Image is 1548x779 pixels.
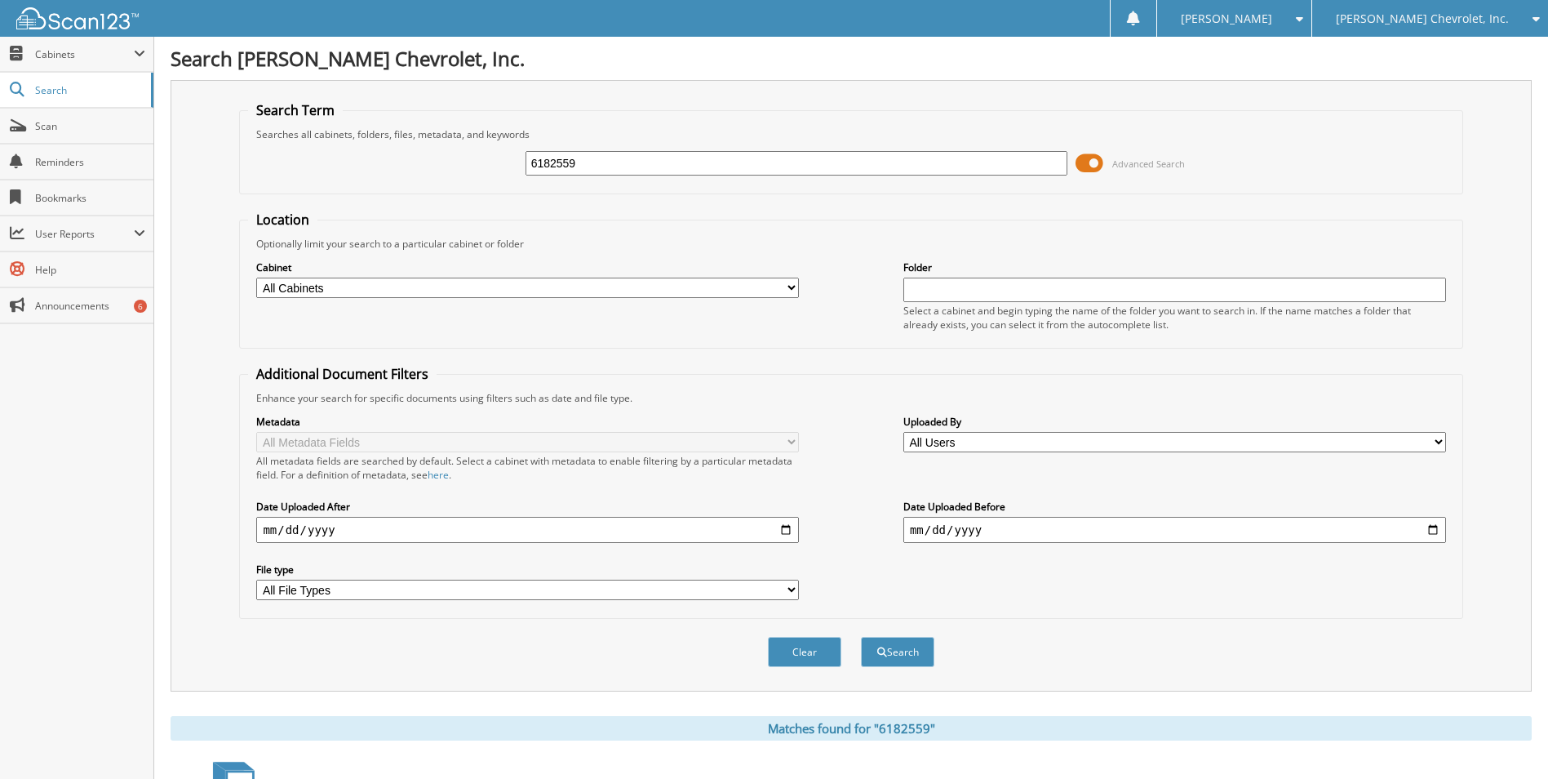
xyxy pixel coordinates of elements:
span: [PERSON_NAME] [1181,14,1272,24]
legend: Location [248,211,317,229]
span: Search [35,83,143,97]
span: Help [35,263,145,277]
div: Optionally limit your search to a particular cabinet or folder [248,237,1453,251]
button: Search [861,637,934,667]
img: scan123-logo-white.svg [16,7,139,29]
h1: Search [PERSON_NAME] Chevrolet, Inc. [171,45,1532,72]
div: Searches all cabinets, folders, files, metadata, and keywords [248,127,1453,141]
label: Metadata [256,415,799,429]
label: Uploaded By [903,415,1446,429]
legend: Additional Document Filters [248,365,437,383]
span: Cabinets [35,47,134,61]
legend: Search Term [248,101,343,119]
span: Reminders [35,155,145,169]
span: User Reports [35,227,134,241]
span: [PERSON_NAME] Chevrolet, Inc. [1336,14,1509,24]
label: Cabinet [256,260,799,274]
span: Scan [35,119,145,133]
button: Clear [768,637,841,667]
div: Select a cabinet and begin typing the name of the folder you want to search in. If the name match... [903,304,1446,332]
span: Bookmarks [35,191,145,205]
span: Advanced Search [1112,158,1185,170]
label: Date Uploaded Before [903,500,1446,514]
label: File type [256,563,799,576]
label: Date Uploaded After [256,500,799,514]
label: Folder [903,260,1446,274]
span: Announcements [35,299,145,313]
input: start [256,517,799,543]
input: end [903,517,1446,543]
div: Matches found for "6182559" [171,716,1532,741]
a: here [428,468,449,482]
div: 6 [134,300,147,313]
div: Enhance your search for specific documents using filters such as date and file type. [248,391,1453,405]
div: All metadata fields are searched by default. Select a cabinet with metadata to enable filtering b... [256,454,799,482]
